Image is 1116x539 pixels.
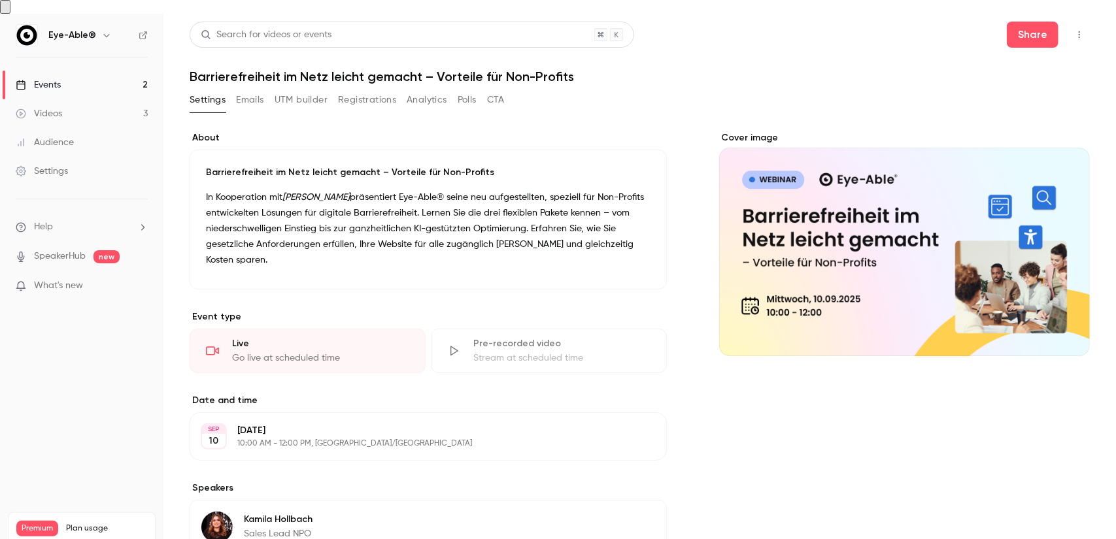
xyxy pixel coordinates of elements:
div: Search for videos or events [201,28,331,42]
div: SEP [202,425,226,434]
h6: Eye-Able® [48,29,96,42]
em: [PERSON_NAME] [282,193,350,202]
p: 10:00 AM - 12:00 PM, [GEOGRAPHIC_DATA]/[GEOGRAPHIC_DATA] [237,438,598,449]
li: help-dropdown-opener [16,220,148,234]
div: Audience [16,136,74,149]
label: About [190,131,667,144]
button: Share [1007,22,1058,48]
button: Registrations [338,90,396,110]
button: Analytics [407,90,447,110]
div: Stream at scheduled time [473,351,651,365]
section: Cover image [719,131,1090,356]
span: Premium [16,521,58,536]
button: Emails [236,90,263,110]
span: Help [34,220,53,234]
p: Kamila Hollbach [244,513,313,526]
p: In Kooperation mit präsentiert Eye-Able® seine neu aufgestellten, speziell für Non-Profits entwic... [206,189,651,268]
img: Eye-Able® [16,25,37,46]
p: 10 [209,434,219,448]
div: LiveGo live at scheduled time [190,329,426,373]
div: Events [16,78,61,91]
span: new [93,250,120,263]
label: Speakers [190,482,667,495]
div: Live [232,337,409,350]
div: Videos [16,107,62,120]
button: CTA [487,90,505,110]
div: Pre-recorded videoStream at scheduled time [431,329,667,373]
iframe: Noticeable Trigger [132,280,148,292]
h1: Barrierefreiheit im Netz leicht gemacht – Vorteile für Non-Profits [190,69,1090,84]
button: Settings [190,90,226,110]
button: UTM builder [275,90,328,110]
label: Cover image [719,131,1090,144]
div: Pre-recorded video [473,337,651,350]
span: What's new [34,279,83,293]
div: Go live at scheduled time [232,351,409,365]
p: Event type [190,310,667,323]
label: Date and time [190,394,667,407]
button: Polls [458,90,477,110]
a: SpeakerHub [34,250,86,263]
div: Settings [16,165,68,178]
span: Plan usage [66,523,147,534]
p: [DATE] [237,424,598,437]
p: Barrierefreiheit im Netz leicht gemacht – Vorteile für Non-Profits [206,166,651,179]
